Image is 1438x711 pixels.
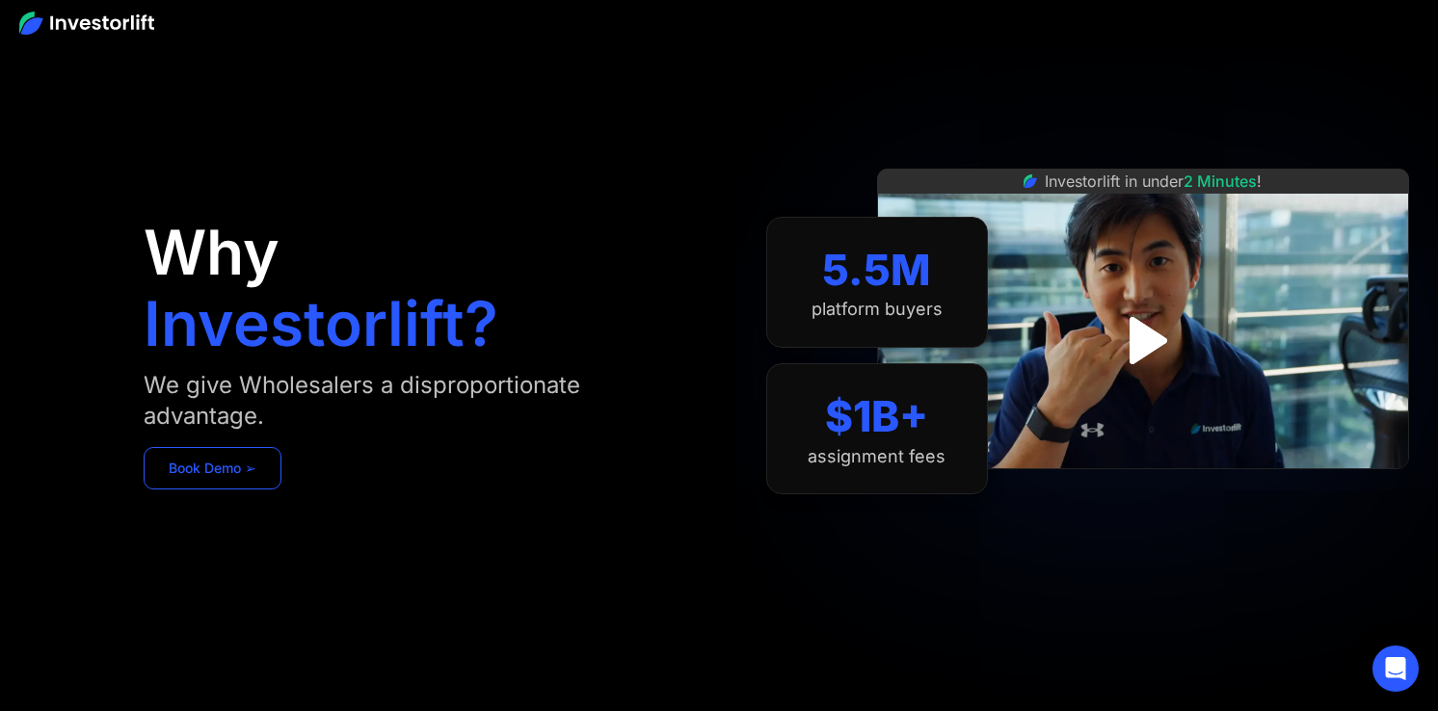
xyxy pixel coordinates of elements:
span: 2 Minutes [1184,171,1257,191]
div: platform buyers [812,299,943,320]
a: open lightbox [1100,298,1185,383]
div: Open Intercom Messenger [1372,645,1419,692]
div: We give Wholesalers a disproportionate advantage. [144,370,659,432]
div: assignment fees [808,446,945,467]
iframe: Customer reviews powered by Trustpilot [999,479,1288,502]
a: Book Demo ➢ [144,447,281,489]
div: 5.5M [822,245,931,296]
h1: Investorlift? [144,293,498,355]
h1: Why [144,222,280,283]
div: $1B+ [825,391,928,442]
div: Investorlift in under ! [1045,170,1262,193]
